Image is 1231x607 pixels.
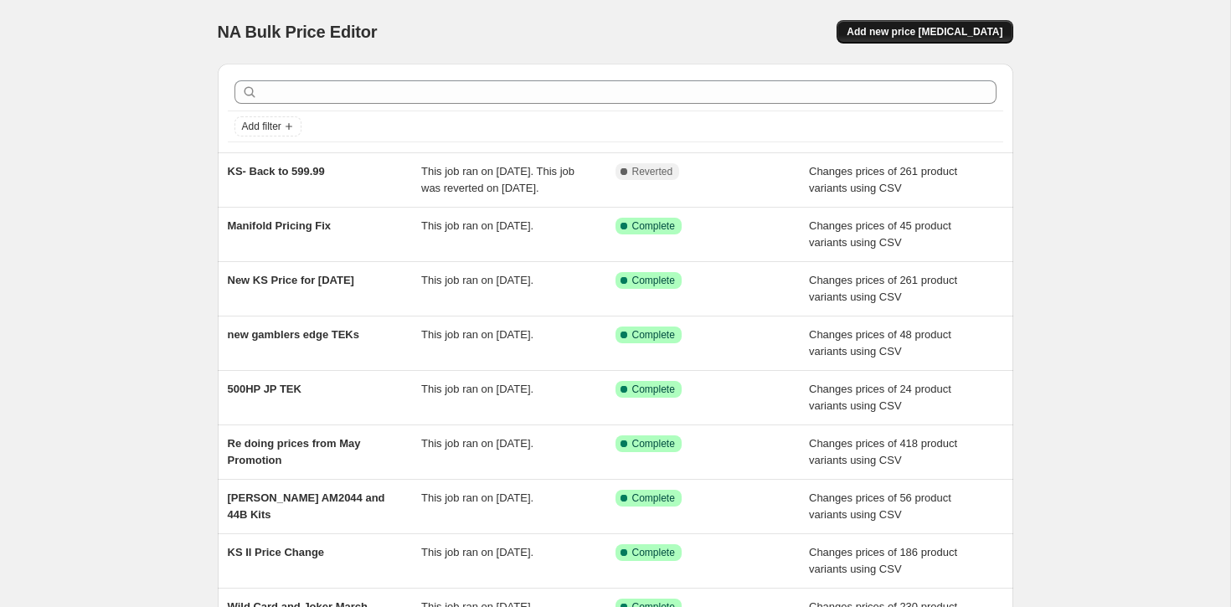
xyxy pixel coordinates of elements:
[421,219,533,232] span: This job ran on [DATE].
[837,20,1012,44] button: Add new price [MEDICAL_DATA]
[632,165,673,178] span: Reverted
[809,546,957,575] span: Changes prices of 186 product variants using CSV
[421,546,533,558] span: This job ran on [DATE].
[228,274,354,286] span: New KS Price for [DATE]
[228,383,301,395] span: 500HP JP TEK
[228,491,385,521] span: [PERSON_NAME] AM2044 and 44B Kits
[632,383,675,396] span: Complete
[421,437,533,450] span: This job ran on [DATE].
[234,116,301,136] button: Add filter
[421,328,533,341] span: This job ran on [DATE].
[228,165,325,177] span: KS- Back to 599.99
[847,25,1002,39] span: Add new price [MEDICAL_DATA]
[228,219,332,232] span: Manifold Pricing Fix
[809,328,951,358] span: Changes prices of 48 product variants using CSV
[421,383,533,395] span: This job ran on [DATE].
[809,383,951,412] span: Changes prices of 24 product variants using CSV
[228,437,361,466] span: Re doing prices from May Promotion
[809,491,951,521] span: Changes prices of 56 product variants using CSV
[809,219,951,249] span: Changes prices of 45 product variants using CSV
[421,165,574,194] span: This job ran on [DATE]. This job was reverted on [DATE].
[421,274,533,286] span: This job ran on [DATE].
[809,165,957,194] span: Changes prices of 261 product variants using CSV
[632,491,675,505] span: Complete
[809,437,957,466] span: Changes prices of 418 product variants using CSV
[809,274,957,303] span: Changes prices of 261 product variants using CSV
[228,328,360,341] span: new gamblers edge TEKs
[632,219,675,233] span: Complete
[228,546,325,558] span: KS II Price Change
[218,23,378,41] span: NA Bulk Price Editor
[632,274,675,287] span: Complete
[632,546,675,559] span: Complete
[632,437,675,450] span: Complete
[242,120,281,133] span: Add filter
[632,328,675,342] span: Complete
[421,491,533,504] span: This job ran on [DATE].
